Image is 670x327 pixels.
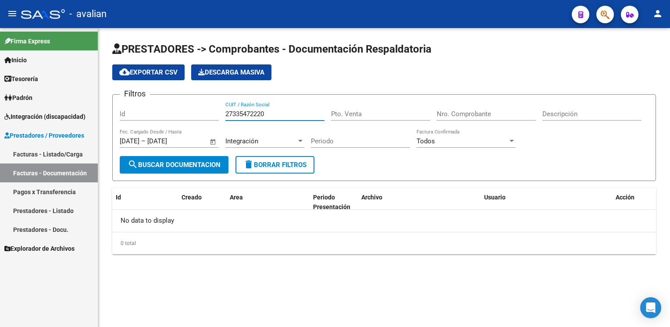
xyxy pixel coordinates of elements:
[4,244,75,253] span: Explorador de Archivos
[417,137,435,145] span: Todos
[4,74,38,84] span: Tesorería
[120,137,139,145] input: Fecha inicio
[128,161,221,169] span: Buscar Documentacion
[225,137,258,145] span: Integración
[358,188,481,217] datatable-header-cell: Archivo
[208,137,218,147] button: Open calendar
[116,194,121,201] span: Id
[112,43,431,55] span: PRESTADORES -> Comprobantes - Documentación Respaldatoria
[128,159,138,170] mat-icon: search
[4,131,84,140] span: Prestadores / Proveedores
[484,194,506,201] span: Usuario
[230,194,243,201] span: Area
[243,161,306,169] span: Borrar Filtros
[120,156,228,174] button: Buscar Documentacion
[4,112,86,121] span: Integración (discapacidad)
[112,188,147,217] datatable-header-cell: Id
[616,194,634,201] span: Acción
[182,194,202,201] span: Creado
[4,93,32,103] span: Padrón
[119,68,178,76] span: Exportar CSV
[141,137,146,145] span: –
[226,188,310,217] datatable-header-cell: Area
[4,36,50,46] span: Firma Express
[640,297,661,318] div: Open Intercom Messenger
[313,194,350,211] span: Periodo Presentación
[178,188,226,217] datatable-header-cell: Creado
[243,159,254,170] mat-icon: delete
[7,8,18,19] mat-icon: menu
[69,4,107,24] span: - avalian
[112,210,656,232] div: No data to display
[235,156,314,174] button: Borrar Filtros
[112,64,185,80] button: Exportar CSV
[112,232,656,254] div: 0 total
[361,194,382,201] span: Archivo
[191,64,271,80] app-download-masive: Descarga masiva de comprobantes (adjuntos)
[310,188,358,217] datatable-header-cell: Periodo Presentación
[4,55,27,65] span: Inicio
[119,67,130,77] mat-icon: cloud_download
[147,137,190,145] input: Fecha fin
[198,68,264,76] span: Descarga Masiva
[120,88,150,100] h3: Filtros
[481,188,612,217] datatable-header-cell: Usuario
[191,64,271,80] button: Descarga Masiva
[652,8,663,19] mat-icon: person
[612,188,656,217] datatable-header-cell: Acción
